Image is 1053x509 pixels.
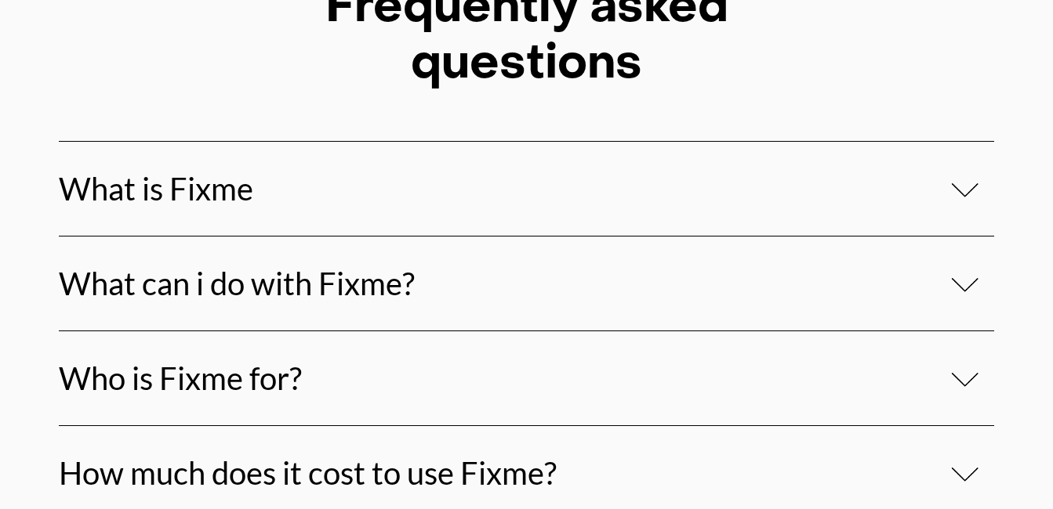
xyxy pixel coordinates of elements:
a: How much does it cost to use Fixme? [59,454,557,492]
a: What is Fixme [59,170,253,208]
img: down-arrow.png [951,465,979,483]
img: down-arrow.png [951,181,979,199]
a: Who is Fixme for? [59,359,302,397]
img: down-arrow.png [951,370,979,388]
img: down-arrow.png [951,276,979,294]
a: What can i do with Fixme? [59,265,415,302]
